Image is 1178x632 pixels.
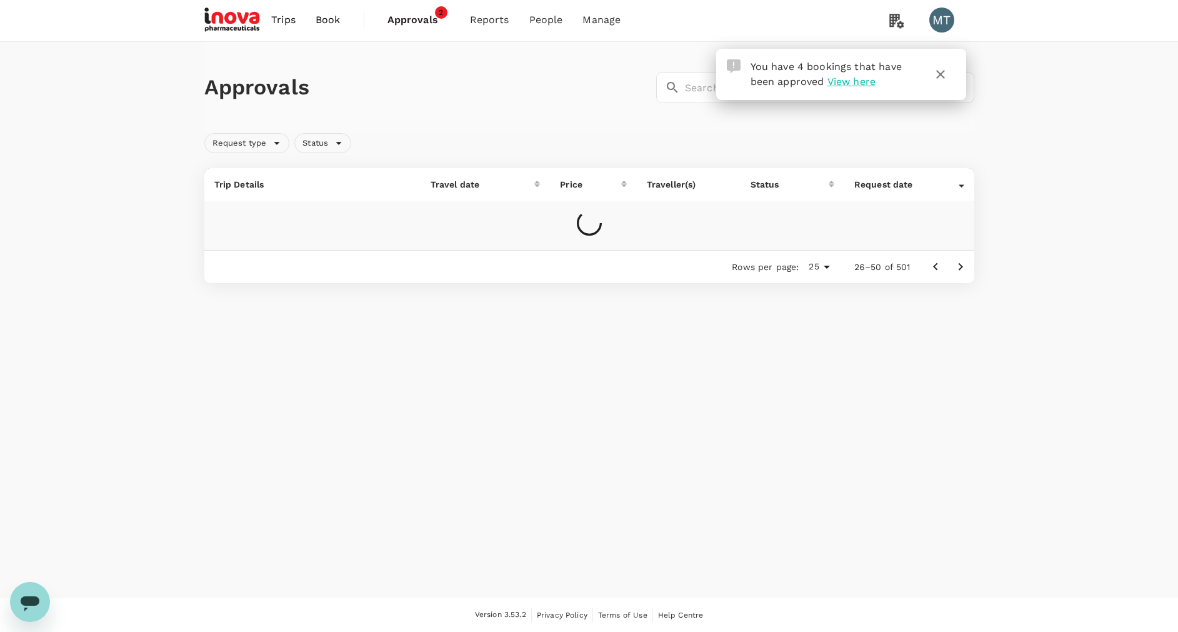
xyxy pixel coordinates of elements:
span: Request type [205,138,274,149]
span: Manage [582,13,621,28]
span: Approvals [387,13,450,28]
img: Approval [727,59,741,73]
span: Book [316,13,341,28]
span: Version 3.53.2 [475,609,526,621]
img: iNova Pharmaceuticals [204,6,262,34]
a: Privacy Policy [537,608,587,622]
button: Go to previous page [923,254,948,279]
a: Help Centre [658,608,704,622]
div: Request type [204,133,290,153]
span: Terms of Use [598,611,647,619]
input: Search by travellers, trips, or destination [685,72,974,103]
div: Travel date [431,178,535,191]
p: Trip Details [214,178,411,191]
span: Reports [470,13,509,28]
span: You have 4 bookings that have been approved [751,61,902,88]
span: Trips [271,13,296,28]
div: Status [294,133,351,153]
div: MT [929,8,954,33]
p: Traveller(s) [647,178,731,191]
span: Help Centre [658,611,704,619]
button: Go to next page [948,254,973,279]
span: Status [295,138,336,149]
h1: Approvals [204,74,651,101]
iframe: Button to launch messaging window [10,582,50,622]
span: Privacy Policy [537,611,587,619]
div: Price [560,178,621,191]
p: 26–50 of 501 [854,261,911,273]
p: Rows per page: [732,261,799,273]
span: People [529,13,563,28]
span: View here [827,76,876,88]
a: Terms of Use [598,608,647,622]
span: 2 [435,6,447,19]
div: 25 [804,258,834,276]
div: Request date [854,178,959,191]
div: Status [751,178,829,191]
